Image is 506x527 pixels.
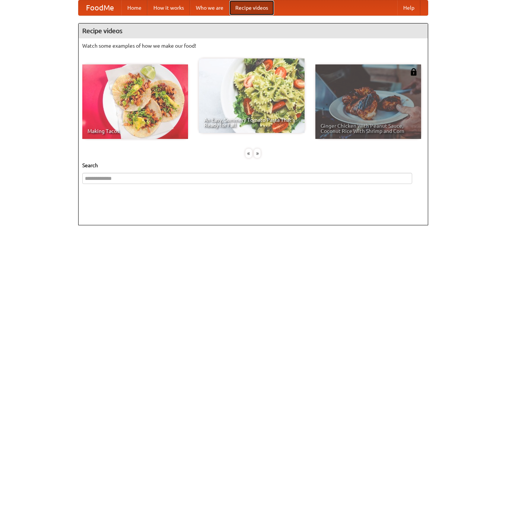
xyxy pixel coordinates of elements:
span: Making Tacos [87,128,183,134]
a: An Easy, Summery Tomato Pasta That's Ready for Fall [199,58,305,133]
span: An Easy, Summery Tomato Pasta That's Ready for Fall [204,117,299,128]
a: Home [121,0,147,15]
a: Making Tacos [82,64,188,139]
img: 483408.png [410,68,417,76]
a: Who we are [190,0,229,15]
div: « [245,149,252,158]
h4: Recipe videos [79,23,428,38]
p: Watch some examples of how we make our food! [82,42,424,50]
h5: Search [82,162,424,169]
a: Recipe videos [229,0,274,15]
a: FoodMe [79,0,121,15]
div: » [254,149,261,158]
a: How it works [147,0,190,15]
a: Help [397,0,420,15]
